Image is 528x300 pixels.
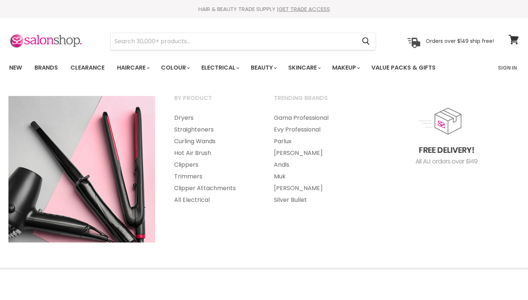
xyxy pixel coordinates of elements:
[196,60,244,75] a: Electrical
[165,159,263,171] a: Clippers
[155,60,194,75] a: Colour
[165,136,263,147] a: Curling Wands
[165,124,263,136] a: Straighteners
[165,147,263,159] a: Hot Air Brush
[265,159,363,171] a: Andis
[327,60,364,75] a: Makeup
[4,57,467,78] ul: Main menu
[165,194,263,206] a: All Electrical
[366,60,441,75] a: Value Packs & Gifts
[356,33,375,50] button: Search
[165,92,263,111] a: By Product
[265,171,363,182] a: Muk
[4,60,27,75] a: New
[265,182,363,194] a: [PERSON_NAME]
[165,112,263,206] ul: Main menu
[265,92,363,111] a: Trending Brands
[265,112,363,206] ul: Main menu
[111,60,154,75] a: Haircare
[265,112,363,124] a: Gama Professional
[165,171,263,182] a: Trimmers
[110,33,376,50] form: Product
[29,60,63,75] a: Brands
[165,182,263,194] a: Clipper Attachments
[283,60,325,75] a: Skincare
[165,112,263,124] a: Dryers
[279,5,330,13] a: GET TRADE ACCESS
[265,136,363,147] a: Parlux
[245,60,281,75] a: Beauty
[426,38,494,44] p: Orders over $149 ship free!
[494,60,521,75] a: Sign In
[65,60,110,75] a: Clearance
[265,147,363,159] a: [PERSON_NAME]
[265,194,363,206] a: Silver Bullet
[111,33,356,50] input: Search
[265,124,363,136] a: Evy Professional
